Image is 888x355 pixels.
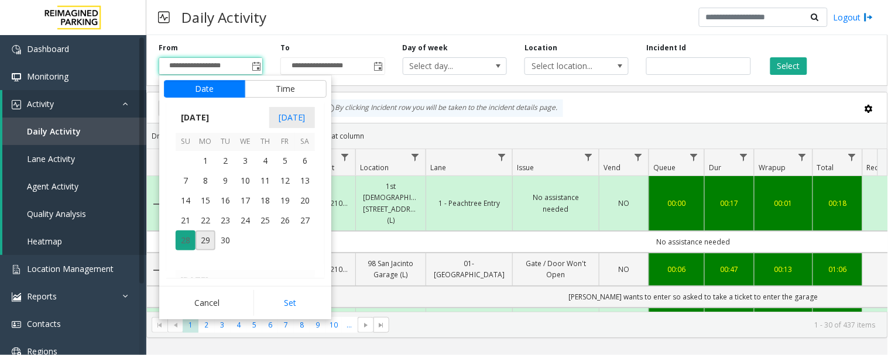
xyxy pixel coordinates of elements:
[433,258,505,280] a: 01-[GEOGRAPHIC_DATA]
[176,191,196,211] td: Sunday, September 14, 2025
[619,198,630,208] span: NO
[215,171,235,191] td: Tuesday, September 9, 2025
[196,171,215,191] td: Monday, September 8, 2025
[255,151,275,171] span: 4
[295,211,315,230] span: 27
[326,317,342,333] span: Page 10
[2,200,146,228] a: Quality Analysis
[176,270,315,290] th: [DATE]
[342,317,358,333] span: Page 11
[255,171,275,191] td: Thursday, September 11, 2025
[372,58,385,74] span: Toggle popup
[147,266,166,275] a: Collapse Details
[337,149,353,165] a: Lot Filter Menu
[27,181,78,192] span: Agent Activity
[433,198,505,209] a: 1 - Peachtree Entry
[269,107,315,128] span: [DATE]
[2,228,146,255] a: Heatmap
[246,317,262,333] span: Page 5
[196,133,215,151] th: Mo
[360,163,389,173] span: Location
[147,149,887,312] div: Data table
[2,90,146,118] a: Activity
[656,264,697,275] div: 00:06
[817,163,834,173] span: Total
[215,230,235,250] span: 30
[275,191,295,211] td: Friday, September 19, 2025
[12,45,21,54] img: 'icon'
[196,171,215,191] span: 8
[294,317,310,333] span: Page 8
[147,199,166,209] a: Collapse Details
[844,149,860,165] a: Total Filter Menu
[215,171,235,191] span: 9
[525,58,608,74] span: Select location...
[712,198,747,209] div: 00:17
[253,290,327,316] button: Set
[403,43,448,53] label: Day of week
[235,191,255,211] td: Wednesday, September 17, 2025
[196,230,215,250] span: 29
[235,191,255,211] span: 17
[2,145,146,173] a: Lane Activity
[686,149,702,165] a: Queue Filter Menu
[147,126,887,146] div: Drag a column header and drop it here to group by that column
[295,211,315,230] td: Saturday, September 27, 2025
[275,211,295,230] span: 26
[196,191,215,211] td: Monday, September 15, 2025
[12,73,21,82] img: 'icon'
[363,181,419,226] a: 1st [DEMOGRAPHIC_DATA], [STREET_ADDRESS] (L)
[235,211,255,230] td: Wednesday, September 24, 2025
[198,317,214,333] span: Page 2
[27,43,69,54] span: Dashboard
[27,291,57,302] span: Reports
[867,163,880,173] span: Rec.
[215,151,235,171] td: Tuesday, September 2, 2025
[275,151,295,171] td: Friday, September 5, 2025
[255,211,275,230] span: 25
[2,173,146,200] a: Agent Activity
[12,292,21,302] img: 'icon'
[27,98,54,109] span: Activity
[295,151,315,171] td: Saturday, September 6, 2025
[517,163,534,173] span: Issue
[245,80,327,98] button: Time tab
[604,163,620,173] span: Vend
[27,318,61,329] span: Contacts
[196,151,215,171] span: 1
[762,264,805,275] a: 00:13
[820,264,855,275] a: 01:06
[759,163,786,173] span: Wrapup
[606,264,642,275] a: NO
[176,171,196,191] span: 7
[494,149,510,165] a: Lane Filter Menu
[361,320,371,330] span: Go to the next page
[653,163,676,173] span: Queue
[235,133,255,151] th: We
[373,317,389,333] span: Go to the last page
[520,258,592,280] a: Gate / Door Won't Open
[255,191,275,211] td: Thursday, September 18, 2025
[215,230,235,250] td: Tuesday, September 30, 2025
[255,211,275,230] td: Thursday, September 25, 2025
[295,191,315,211] span: 20
[176,109,214,126] span: [DATE]
[215,191,235,211] td: Tuesday, September 16, 2025
[215,151,235,171] span: 2
[794,149,810,165] a: Wrapup Filter Menu
[176,191,196,211] span: 14
[377,320,386,330] span: Go to the last page
[278,317,294,333] span: Page 7
[27,153,75,164] span: Lane Activity
[581,149,596,165] a: Issue Filter Menu
[27,263,114,274] span: Location Management
[176,230,196,250] span: 28
[403,58,486,74] span: Select day...
[310,317,325,333] span: Page 9
[215,317,231,333] span: Page 3
[255,191,275,211] span: 18
[275,191,295,211] span: 19
[262,317,278,333] span: Page 6
[12,320,21,329] img: 'icon'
